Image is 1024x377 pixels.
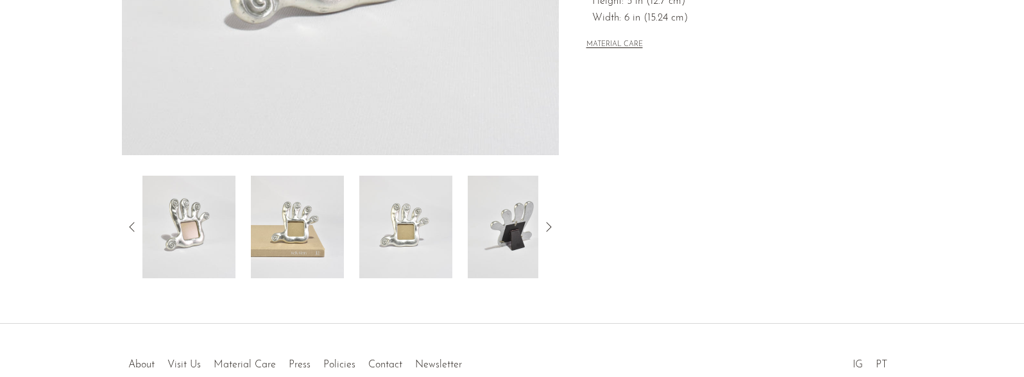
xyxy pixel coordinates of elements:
ul: Social Medias [846,349,894,374]
img: Hand Picture Frame [359,176,452,278]
a: Press [289,360,311,370]
span: Width: 6 in (15.24 cm) [592,10,875,27]
button: MATERIAL CARE [586,40,643,50]
a: IG [853,360,863,370]
img: Hand Picture Frame [142,176,235,278]
a: Policies [323,360,355,370]
a: About [128,360,155,370]
a: PT [876,360,887,370]
img: Hand Picture Frame [468,176,561,278]
ul: Quick links [122,349,468,374]
a: Visit Us [167,360,201,370]
img: Hand Picture Frame [251,176,344,278]
a: Material Care [214,360,276,370]
a: Contact [368,360,402,370]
